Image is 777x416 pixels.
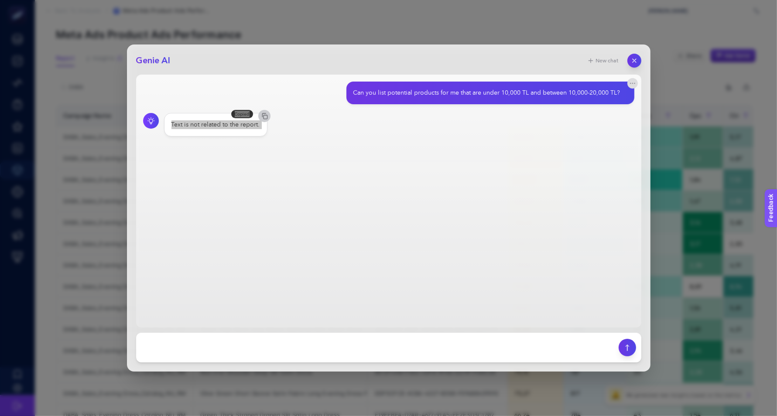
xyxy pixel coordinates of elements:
[136,55,171,66] font: Genie AI
[171,120,260,129] div: Text is not related to the report.
[353,90,620,96] font: Can you list potential products for me that are under 10,000 TL and between 10,000-20,000 TL?
[258,110,270,122] button: Copy
[231,110,253,118] span: Copied
[5,3,33,10] span: Feedback
[582,55,624,67] button: New chat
